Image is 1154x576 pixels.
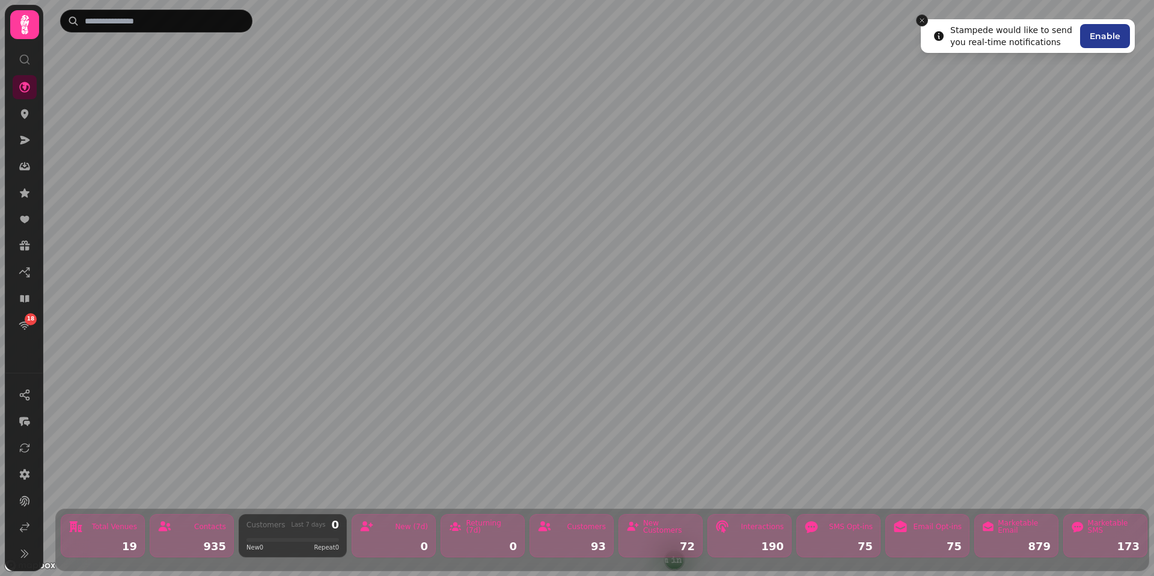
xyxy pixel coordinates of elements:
div: New Customers [643,519,695,534]
div: Total Venues [92,523,137,530]
div: 935 [157,541,226,552]
button: Enable [1080,24,1130,48]
div: Marketable Email [998,519,1051,534]
div: Contacts [194,523,226,530]
div: Stampede would like to send you real-time notifications [950,24,1075,48]
a: Mapbox logo [4,559,56,572]
span: New 0 [246,543,263,552]
div: 72 [626,541,695,552]
span: Repeat 0 [314,543,339,552]
div: Marketable SMS [1088,519,1140,534]
div: 0 [359,541,428,552]
div: Returning (7d) [466,519,517,534]
div: 879 [982,541,1051,552]
div: SMS Opt-ins [829,523,873,530]
div: New (7d) [395,523,428,530]
div: Email Opt-ins [914,523,962,530]
div: 173 [1071,541,1140,552]
div: 0 [448,541,517,552]
div: Interactions [741,523,784,530]
div: 75 [893,541,962,552]
button: Close toast [916,14,928,26]
div: 93 [537,541,606,552]
span: 18 [27,315,35,323]
div: 0 [331,519,339,530]
div: 75 [804,541,873,552]
div: 19 [69,541,137,552]
div: 190 [715,541,784,552]
a: 18 [13,313,37,337]
div: Last 7 days [291,522,325,528]
div: Customers [246,521,285,529]
div: Customers [567,523,606,530]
